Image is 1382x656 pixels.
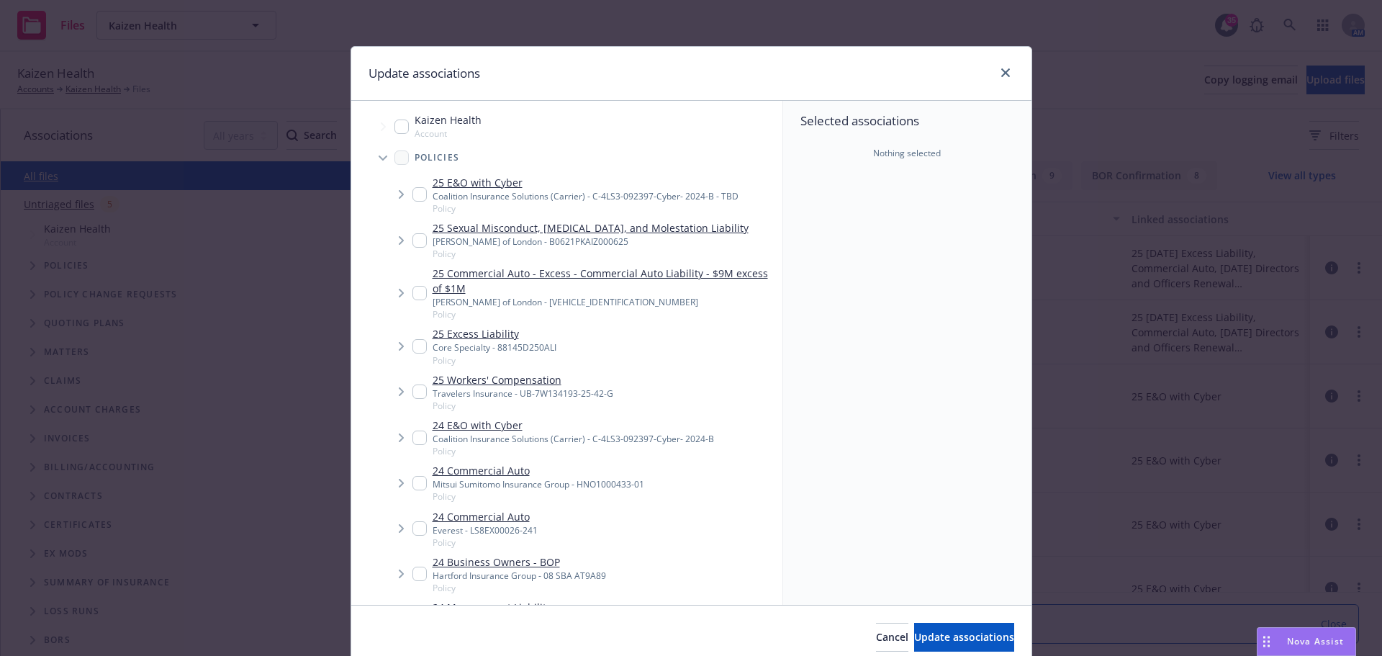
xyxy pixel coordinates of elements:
[433,190,739,202] div: Coalition Insurance Solutions (Carrier) - C-4LS3-092397-Cyber- 2024-B - TBD
[433,524,538,536] div: Everest - LS8EX00026-241
[433,202,739,215] span: Policy
[433,463,644,478] a: 24 Commercial Auto
[415,153,460,162] span: Policies
[1257,627,1356,656] button: Nova Assist
[1287,635,1344,647] span: Nova Assist
[433,400,613,412] span: Policy
[433,387,613,400] div: Travelers Insurance - UB-7W134193-25-42-G
[1257,628,1275,655] div: Drag to move
[415,112,482,127] span: Kaizen Health
[433,266,777,296] a: 25 Commercial Auto - Excess - Commercial Auto Liability - $9M excess of $1M
[433,478,644,490] div: Mitsui Sumitomo Insurance Group - HNO1000433-01
[369,64,480,83] h1: Update associations
[433,354,556,367] span: Policy
[433,600,551,615] a: 24 Management Liability
[433,175,739,190] a: 25 E&O with Cyber
[914,630,1014,644] span: Update associations
[876,630,908,644] span: Cancel
[997,64,1014,81] a: close
[433,445,714,457] span: Policy
[433,433,714,445] div: Coalition Insurance Solutions (Carrier) - C-4LS3-092397-Cyber- 2024-B
[876,623,908,652] button: Cancel
[415,127,482,140] span: Account
[433,372,613,387] a: 25 Workers' Compensation
[433,341,556,354] div: Core Specialty - 88145D250ALI
[433,248,749,260] span: Policy
[433,220,749,235] a: 25 Sexual Misconduct, [MEDICAL_DATA], and Molestation Liability
[433,582,606,594] span: Policy
[433,570,606,582] div: Hartford Insurance Group - 08 SBA AT9A89
[433,326,556,341] a: 25 Excess Liability
[873,147,941,160] span: Nothing selected
[433,418,714,433] a: 24 E&O with Cyber
[433,509,538,524] a: 24 Commercial Auto
[433,490,644,503] span: Policy
[433,308,777,320] span: Policy
[433,296,777,308] div: [PERSON_NAME] of London - [VEHICLE_IDENTIFICATION_NUMBER]
[800,112,1014,130] span: Selected associations
[433,235,749,248] div: [PERSON_NAME] of London - B0621PKAIZ000625
[914,623,1014,652] button: Update associations
[433,536,538,549] span: Policy
[433,554,606,570] a: 24 Business Owners - BOP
